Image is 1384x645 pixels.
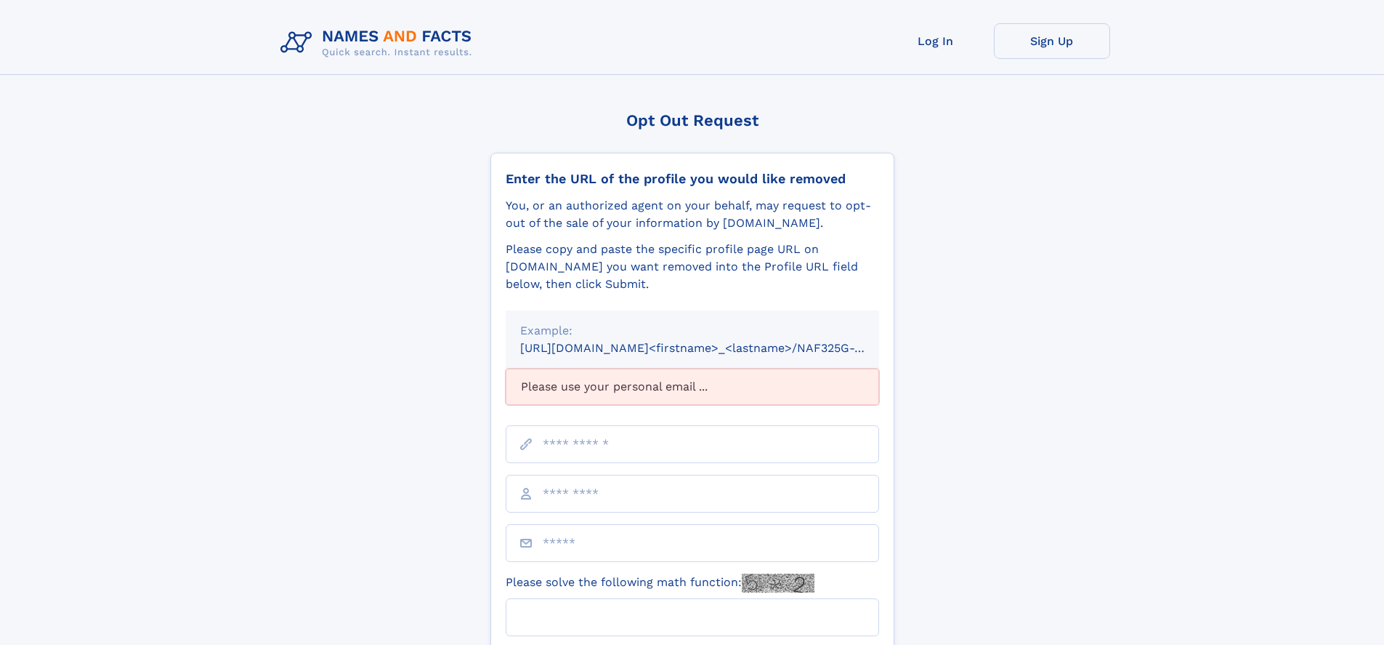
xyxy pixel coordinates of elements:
div: Enter the URL of the profile you would like removed [506,171,879,187]
small: [URL][DOMAIN_NAME]<firstname>_<lastname>/NAF325G-xxxxxxxx [520,341,907,355]
img: Logo Names and Facts [275,23,484,63]
a: Log In [878,23,994,59]
div: Example: [520,322,865,340]
div: You, or an authorized agent on your behalf, may request to opt-out of the sale of your informatio... [506,197,879,232]
div: Opt Out Request [490,111,894,129]
a: Sign Up [994,23,1110,59]
div: Please use your personal email ... [506,369,879,405]
div: Please copy and paste the specific profile page URL on [DOMAIN_NAME] you want removed into the Pr... [506,241,879,293]
label: Please solve the following math function: [506,574,814,593]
